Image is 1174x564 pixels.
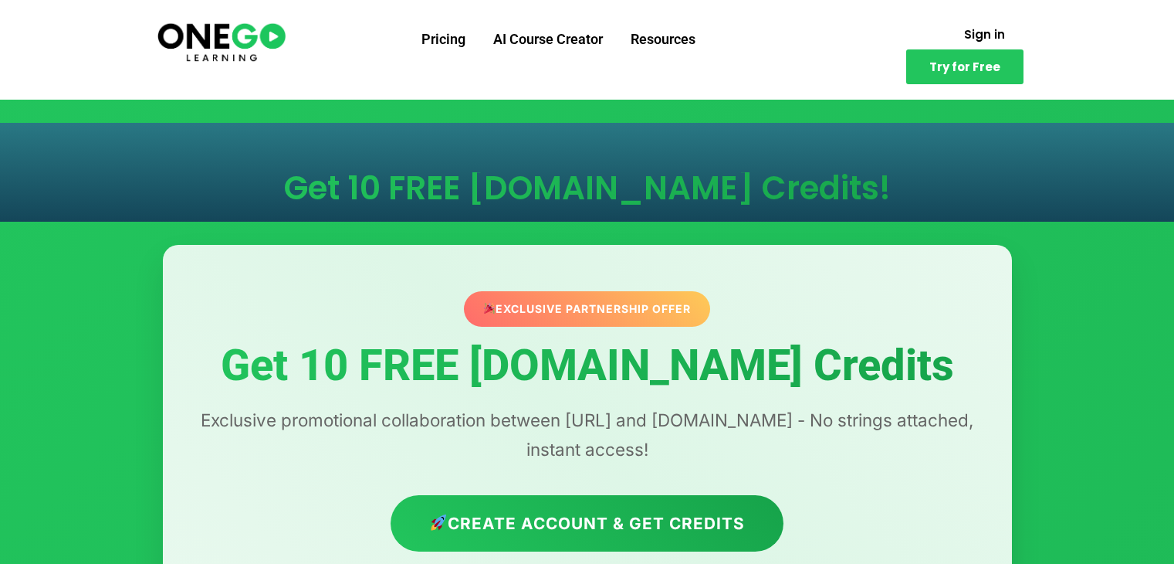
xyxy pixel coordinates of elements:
a: Create Account & Get Credits [391,495,783,552]
h1: Get 10 FREE [DOMAIN_NAME] Credits [194,342,981,390]
a: Try for Free [906,49,1023,84]
a: Sign in [946,19,1023,49]
p: Exclusive promotional collaboration between [URL] and [DOMAIN_NAME] - No strings attached, instan... [194,406,981,464]
h1: Get 10 FREE [DOMAIN_NAME] Credits! [178,172,996,205]
a: Pricing [408,19,479,59]
a: Resources [617,19,709,59]
div: Exclusive Partnership Offer [464,291,710,327]
img: 🎉 [484,303,495,314]
span: Try for Free [929,61,1000,73]
span: Sign in [964,29,1005,40]
a: AI Course Creator [479,19,617,59]
img: 🚀 [431,515,447,531]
